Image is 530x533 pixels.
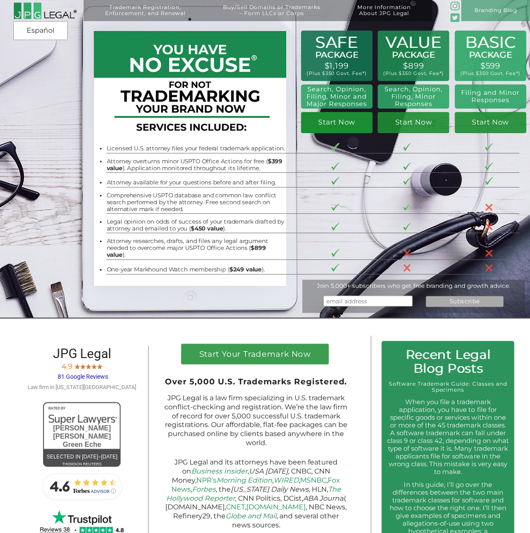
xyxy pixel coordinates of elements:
[249,467,288,475] em: USA [DATE]
[58,373,108,380] span: 81 Google Reviews
[181,344,329,364] a: Start Your Trademark Now
[301,112,372,133] a: Start Now
[226,503,245,511] a: CNET
[450,13,459,22] img: Twitter_Social_Icon_Rounded_Square_Color-mid-green3-90.png
[403,223,411,231] img: checkmark-border-3.png
[378,112,449,133] a: Start Now
[231,485,309,493] em: [US_STATE] Daily News
[303,494,345,502] em: ABA Journal
[62,362,72,371] span: 4.9
[97,363,102,369] img: Screen-Shot-2017-10-03-at-11.31.22-PM.jpg
[165,377,347,387] span: Over 5,000 U.S. Trademarks Registered.
[426,296,504,307] input: Subscribe
[91,363,97,369] img: Screen-Shot-2017-10-03-at-11.31.22-PM.jpg
[163,458,349,530] p: JPG Legal and its attorneys have been featured on , , CNBC, CNN Money, , , , , , the , HLN, , CNN...
[331,249,339,257] img: checkmark-border-3.png
[403,249,411,257] img: X-30-3.png
[39,469,125,503] img: Forbes-Advisor-Rating-JPG-Legal.jpg
[74,363,80,369] img: Screen-Shot-2017-10-03-at-11.31.22-PM.jpg
[106,266,285,273] li: One-year Markhound Watch membership ( ).
[89,4,201,25] a: Trademark Registration,Enforcement, and Renewal
[341,4,427,25] a: More InformationAbout JPG Legal
[455,112,526,133] a: Start Now
[331,143,339,151] img: checkmark-border-3.png
[191,467,248,475] a: Business Insider
[331,162,339,170] img: checkmark-border-3.png
[485,264,493,271] img: X-30-3.png
[485,143,493,151] img: checkmark-border-3.png
[403,264,411,271] img: X-30-3.png
[80,363,86,369] img: Screen-Shot-2017-10-03-at-11.31.22-PM.jpg
[163,394,349,448] p: JPG Legal is a law firm specializing in U.S. trademark conflict-checking and registration. We’re ...
[403,177,411,185] img: checkmark-border-3.png
[403,143,411,151] img: checkmark-border-3.png
[106,158,285,171] li: Attorney overturns minor USPTO Office Actions for free ( ). Application monitored throughout its ...
[246,503,306,511] a: [DOMAIN_NAME]
[323,296,412,306] input: email address
[191,225,223,232] b: $450 value
[106,244,266,258] b: $899 value
[459,89,521,104] h2: Filing and Minor Responses
[53,346,111,361] span: JPG Legal
[106,192,285,212] li: Comprehensive USPTO database and common law conflict search performed by the attorney. Free secon...
[106,237,285,258] li: Attorney researches, drafts, and files any legal argument needed to overcome major USPTO Office A...
[450,2,459,10] img: glyph-logo_May2016-green3-90.png
[300,476,326,484] a: MSNBC
[485,223,493,231] img: X-30-3.png
[485,177,493,185] img: checkmark-border-3.png
[485,249,493,257] img: X-30-3.png
[43,459,121,469] div: thomson reuters
[106,158,282,171] b: $399 value
[217,476,272,484] em: Morning Edition
[13,2,77,19] img: 2016-logo-black-letters-3-r.png
[331,177,339,185] img: checkmark-border-3.png
[43,452,121,462] div: Selected in [DATE]–[DATE]
[43,424,121,449] div: [PERSON_NAME] [PERSON_NAME] Green Eche
[226,512,276,520] a: Globe and Mail
[28,351,136,391] a: JPG Legal 4.9 81 Google Reviews Law firm in [US_STATE][GEOGRAPHIC_DATA]
[43,402,121,467] a: [PERSON_NAME] [PERSON_NAME]Green EcheSelected in [DATE]–[DATE]thomson reuters
[28,384,136,390] span: Law firm in [US_STATE][GEOGRAPHIC_DATA]
[389,380,507,393] a: Software Trademark Guide: Classes and Specimens
[331,223,339,231] img: checkmark-border-3.png
[403,203,411,211] img: checkmark-border-3.png
[186,350,323,362] h1: Start Your Trademark Now
[331,264,339,271] img: checkmark-border-3.png
[331,203,339,211] img: checkmark-border-3.png
[405,347,490,376] span: Recent Legal Blog Posts
[403,162,411,170] img: checkmark-border-3.png
[106,179,285,186] li: Attorney available for your questions before and after filing.
[171,476,341,493] a: Fox News
[16,23,65,38] a: Español
[106,218,285,232] li: Legal opinion on odds of success of your trademark drafted by attorney and emailed to you ( ).
[86,363,91,369] img: Screen-Shot-2017-10-03-at-11.31.22-PM.jpg
[192,485,216,493] a: Forbes
[106,145,285,152] li: Licensed U.S. attorney files your federal trademark application.
[196,476,272,484] a: NPR’sMorning Edition
[387,398,509,476] p: When you file a trademark application, you have to file for specific goods or services within one...
[229,266,262,273] b: $249 value
[485,162,493,170] img: checkmark-border-3.png
[302,282,525,289] div: Join 5,000+ subscribers who get free branding and growth advice.
[382,86,445,108] h2: Search, Opinion, Filing, Minor Responses
[166,485,341,502] a: The Hollywood Reporter
[273,476,299,484] a: WIRED
[304,86,369,108] h2: Search, Opinion, Filing, Minor and Major Responses
[485,203,493,211] img: X-30-3.png
[207,4,336,25] a: Buy/Sell Domains or Trademarks– Form LLCs or Corps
